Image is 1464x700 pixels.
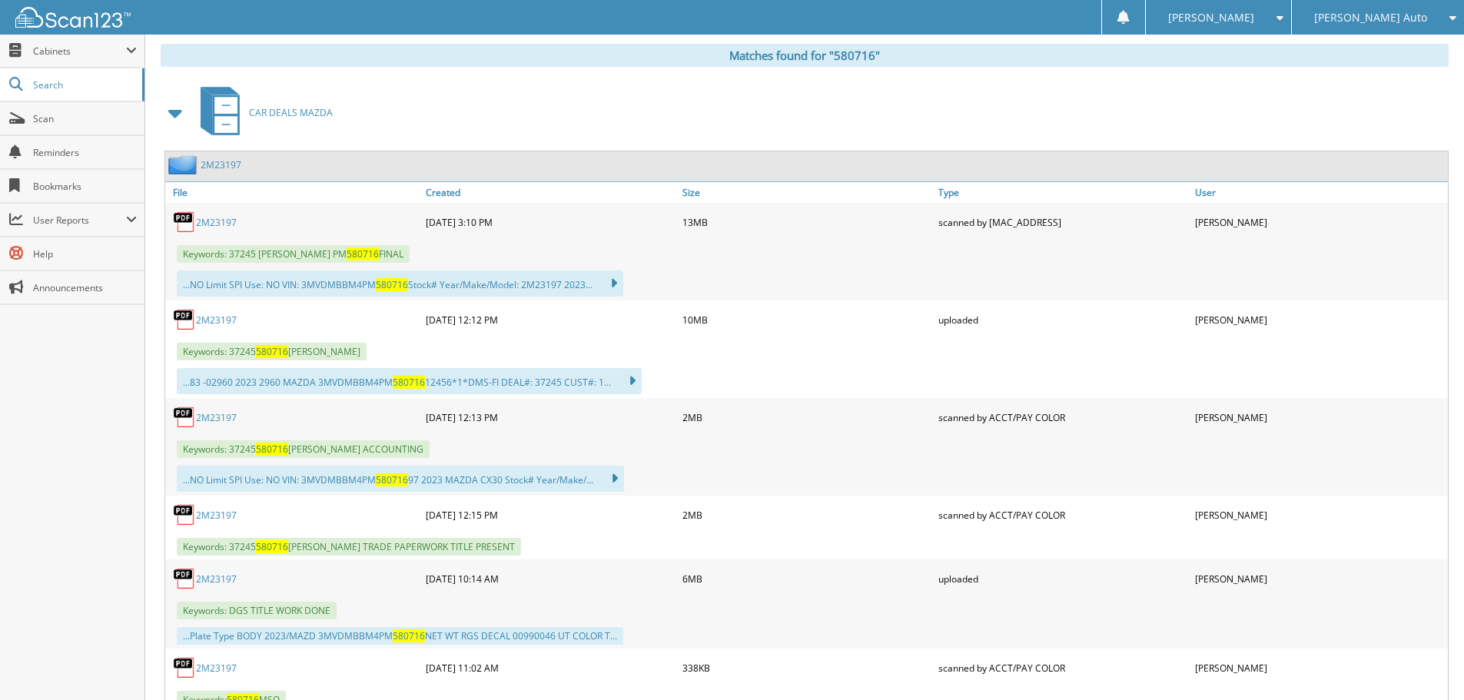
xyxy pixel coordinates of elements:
[256,540,288,553] span: 580716
[422,499,679,530] div: [DATE] 12:15 PM
[1191,402,1448,433] div: [PERSON_NAME]
[935,402,1191,433] div: scanned by ACCT/PAY COLOR
[177,440,430,458] span: Keywords: 37245 [PERSON_NAME] ACCOUNTING
[1191,207,1448,237] div: [PERSON_NAME]
[161,44,1449,67] div: Matches found for "580716"
[33,180,137,193] span: Bookmarks
[177,602,337,619] span: Keywords: DGS TITLE WORK DONE
[1387,626,1464,700] iframe: Chat Widget
[679,652,935,683] div: 338KB
[173,503,196,526] img: PDF.png
[679,402,935,433] div: 2MB
[196,572,237,586] a: 2M23197
[679,304,935,335] div: 10MB
[173,567,196,590] img: PDF.png
[679,563,935,594] div: 6MB
[177,538,521,556] span: Keywords: 37245 [PERSON_NAME] TRADE PAPERWORK TITLE PRESENT
[177,627,623,645] div: ...Plate Type BODY 2023/MAZD 3MVDMBBM4PM NET WT RGS DECAL 00990046 UT COLOR T...
[256,443,288,456] span: 580716
[33,45,126,58] span: Cabinets
[15,7,131,28] img: scan123-logo-white.svg
[201,158,241,171] a: 2M23197
[33,281,137,294] span: Announcements
[196,216,237,229] a: 2M23197
[33,112,137,125] span: Scan
[177,270,623,297] div: ...NO Limit SPI Use: NO VIN: 3MVDMBBM4PM Stock# Year/Make/Model: 2M23197 2023...
[422,563,679,594] div: [DATE] 10:14 AM
[935,499,1191,530] div: scanned by ACCT/PAY COLOR
[173,656,196,679] img: PDF.png
[168,155,201,174] img: folder2.png
[935,182,1191,203] a: Type
[347,247,379,260] span: 580716
[256,345,288,358] span: 580716
[1191,304,1448,335] div: [PERSON_NAME]
[196,411,237,424] a: 2M23197
[1191,499,1448,530] div: [PERSON_NAME]
[935,207,1191,237] div: scanned by [MAC_ADDRESS]
[1191,182,1448,203] a: User
[422,182,679,203] a: Created
[249,106,333,119] span: CAR DEALS MAZDA
[191,82,333,143] a: CAR DEALS MAZDA
[165,182,422,203] a: File
[679,182,935,203] a: Size
[173,308,196,331] img: PDF.png
[422,402,679,433] div: [DATE] 12:13 PM
[1191,563,1448,594] div: [PERSON_NAME]
[935,563,1191,594] div: uploaded
[393,376,425,389] span: 580716
[393,629,425,642] span: 580716
[196,662,237,675] a: 2M23197
[422,652,679,683] div: [DATE] 11:02 AM
[33,146,137,159] span: Reminders
[33,78,134,91] span: Search
[173,211,196,234] img: PDF.png
[376,473,408,486] span: 580716
[177,343,367,360] span: Keywords: 37245 [PERSON_NAME]
[33,214,126,227] span: User Reports
[422,304,679,335] div: [DATE] 12:12 PM
[376,278,408,291] span: 580716
[422,207,679,237] div: [DATE] 3:10 PM
[1314,13,1427,22] span: [PERSON_NAME] Auto
[177,368,642,394] div: ...83 -02960 2023 2960 MAZDA 3MVDMBBM4PM 12456*1*DMS-FI DEAL#: 37245 CUST#: 1...
[679,207,935,237] div: 13MB
[33,247,137,260] span: Help
[196,509,237,522] a: 2M23197
[935,652,1191,683] div: scanned by ACCT/PAY COLOR
[679,499,935,530] div: 2MB
[1191,652,1448,683] div: [PERSON_NAME]
[196,314,237,327] a: 2M23197
[177,466,624,492] div: ...NO Limit SPI Use: NO VIN: 3MVDMBBM4PM 97 2023 MAZDA CX30 Stock# Year/Make/...
[177,245,410,263] span: Keywords: 37245 [PERSON_NAME] PM FINAL
[1168,13,1254,22] span: [PERSON_NAME]
[173,406,196,429] img: PDF.png
[935,304,1191,335] div: uploaded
